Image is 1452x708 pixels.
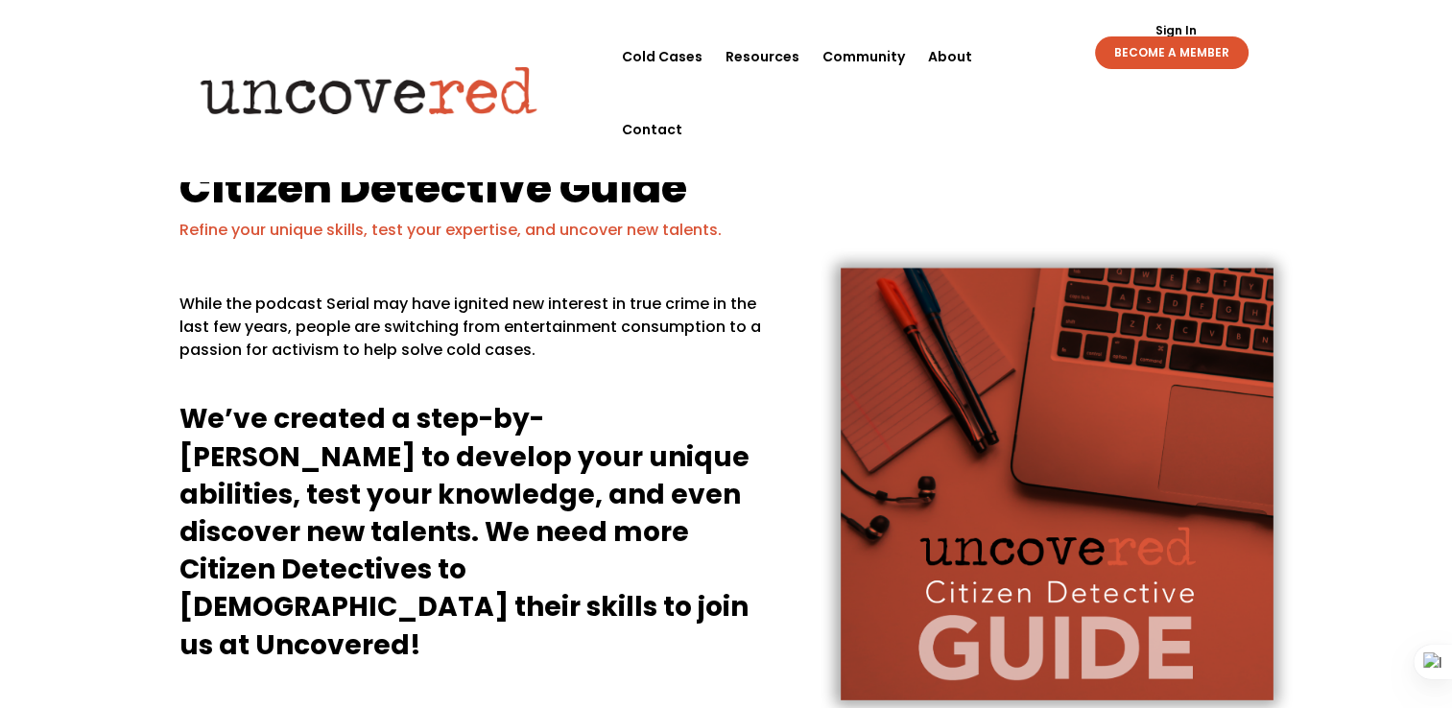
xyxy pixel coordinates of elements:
[622,20,702,93] a: Cold Cases
[179,166,1273,219] h1: Citizen Detective Guide
[622,93,682,166] a: Contact
[726,20,799,93] a: Resources
[184,53,554,128] img: Uncovered logo
[822,20,905,93] a: Community
[1095,36,1249,69] a: BECOME A MEMBER
[179,219,1273,242] p: Refine your unique skills, test your expertise, and uncover new talents.
[179,400,774,673] h4: We’ve created a step-by-[PERSON_NAME] to develop your unique abilities, test your knowledge, and ...
[179,293,774,377] p: While the podcast Serial may have ignited new interest in true crime in the last few years, peopl...
[928,20,972,93] a: About
[1145,25,1207,36] a: Sign In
